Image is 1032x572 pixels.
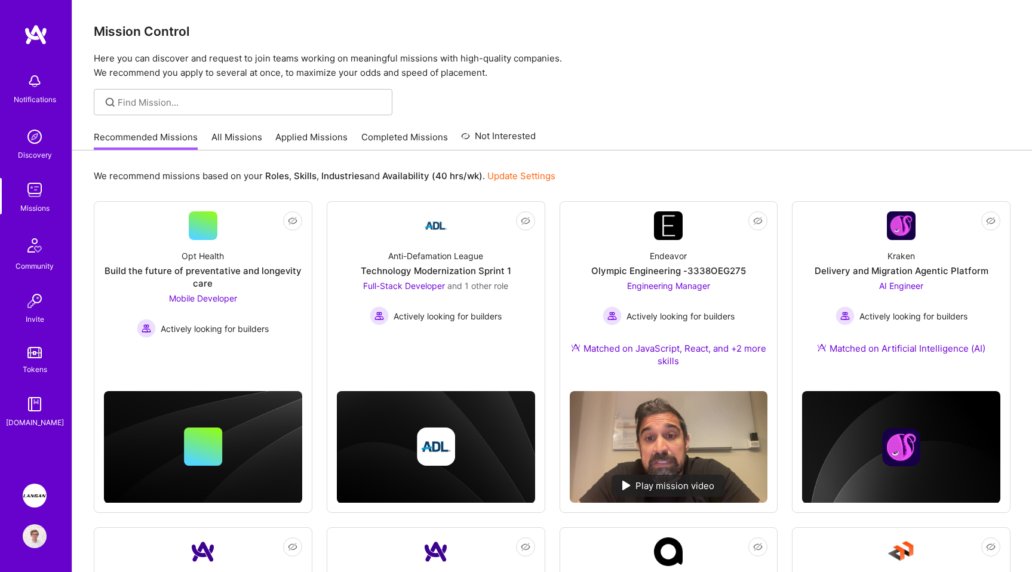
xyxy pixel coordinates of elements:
[337,391,535,503] img: cover
[986,542,996,552] i: icon EyeClosed
[361,131,448,150] a: Completed Missions
[817,342,985,355] div: Matched on Artificial Intelligence (AI)
[20,231,49,260] img: Community
[654,537,683,566] img: Company Logo
[361,265,511,277] div: Technology Modernization Sprint 1
[802,211,1000,369] a: Company LogoKrakenDelivery and Migration Agentic PlatformAI Engineer Actively looking for builder...
[753,216,763,226] i: icon EyeClosed
[603,306,622,325] img: Actively looking for builders
[16,260,54,272] div: Community
[650,250,687,262] div: Endeavor
[6,416,64,429] div: [DOMAIN_NAME]
[382,170,483,182] b: Availability (40 hrs/wk)
[104,265,302,290] div: Build the future of preventative and longevity care
[104,391,302,503] img: cover
[622,481,631,490] img: play
[24,24,48,45] img: logo
[23,363,47,376] div: Tokens
[20,524,50,548] a: User Avatar
[815,265,988,277] div: Delivery and Migration Agentic Platform
[294,170,317,182] b: Skills
[626,310,735,322] span: Actively looking for builders
[417,428,455,466] img: Company logo
[94,24,1010,39] h3: Mission Control
[986,216,996,226] i: icon EyeClosed
[521,542,530,552] i: icon EyeClosed
[20,484,50,508] a: Langan: AI-Copilot for Environmental Site Assessment
[422,211,450,240] img: Company Logo
[591,265,746,277] div: Olympic Engineering -3338OEG275
[23,289,47,313] img: Invite
[337,211,535,352] a: Company LogoAnti-Defamation LeagueTechnology Modernization Sprint 1Full-Stack Developer and 1 oth...
[521,216,530,226] i: icon EyeClosed
[321,170,364,182] b: Industries
[571,343,580,352] img: Ateam Purple Icon
[422,537,450,566] img: Company Logo
[182,250,224,262] div: Opt Health
[14,93,56,106] div: Notifications
[94,170,555,182] p: We recommend missions based on your , , and .
[23,524,47,548] img: User Avatar
[879,281,923,291] span: AI Engineer
[23,178,47,202] img: teamwork
[18,149,52,161] div: Discovery
[20,202,50,214] div: Missions
[161,322,269,335] span: Actively looking for builders
[882,428,920,466] img: Company logo
[363,281,445,291] span: Full-Stack Developer
[461,129,536,150] a: Not Interested
[370,306,389,325] img: Actively looking for builders
[118,96,383,109] input: Find Mission...
[887,537,916,566] img: Company Logo
[859,310,967,322] span: Actively looking for builders
[265,170,289,182] b: Roles
[103,96,117,109] i: icon SearchGrey
[288,216,297,226] i: icon EyeClosed
[137,319,156,338] img: Actively looking for builders
[817,343,827,352] img: Ateam Purple Icon
[627,281,710,291] span: Engineering Manager
[570,211,768,382] a: Company LogoEndeavorOlympic Engineering -3338OEG275Engineering Manager Actively looking for build...
[887,250,915,262] div: Kraken
[836,306,855,325] img: Actively looking for builders
[94,131,198,150] a: Recommended Missions
[211,131,262,150] a: All Missions
[887,211,916,240] img: Company Logo
[23,484,47,508] img: Langan: AI-Copilot for Environmental Site Assessment
[169,293,237,303] span: Mobile Developer
[23,392,47,416] img: guide book
[26,313,44,325] div: Invite
[23,125,47,149] img: discovery
[394,310,502,322] span: Actively looking for builders
[570,391,768,503] img: No Mission
[94,51,1010,80] p: Here you can discover and request to join teams working on meaningful missions with high-quality ...
[654,211,683,240] img: Company Logo
[388,250,483,262] div: Anti-Defamation League
[487,170,555,182] a: Update Settings
[288,542,297,552] i: icon EyeClosed
[275,131,348,150] a: Applied Missions
[27,347,42,358] img: tokens
[189,537,217,566] img: Company Logo
[23,69,47,93] img: bell
[612,475,725,497] div: Play mission video
[570,342,768,367] div: Matched on JavaScript, React, and +2 more skills
[753,542,763,552] i: icon EyeClosed
[447,281,508,291] span: and 1 other role
[104,211,302,352] a: Opt HealthBuild the future of preventative and longevity careMobile Developer Actively looking fo...
[802,391,1000,503] img: cover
